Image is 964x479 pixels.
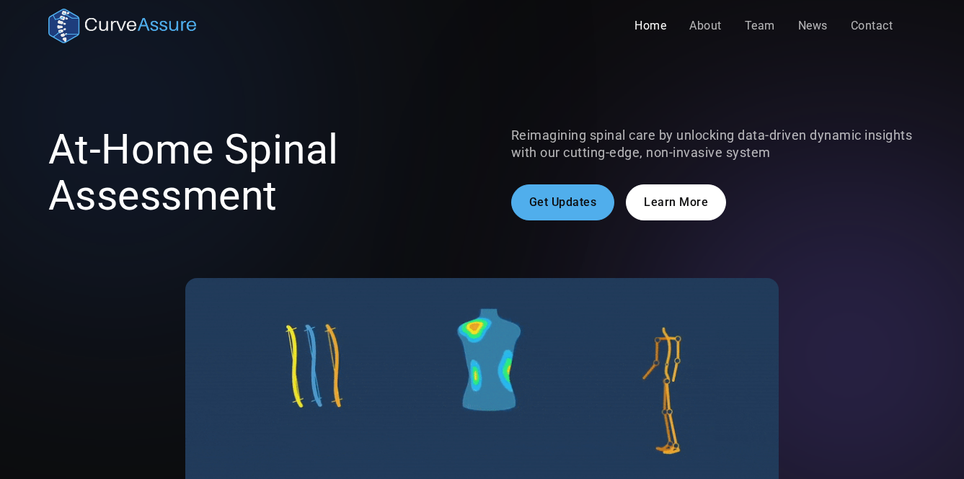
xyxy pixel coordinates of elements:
a: About [678,12,733,40]
p: Reimagining spinal care by unlocking data-driven dynamic insights with our cutting-edge, non-inva... [511,127,916,161]
a: Get Updates [511,184,615,220]
a: Home [623,12,678,40]
a: News [787,12,839,40]
h1: At-Home Spinal Assessment [48,127,454,219]
a: Team [733,12,787,40]
a: Contact [839,12,905,40]
a: Learn More [626,184,726,220]
a: home [48,9,196,43]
